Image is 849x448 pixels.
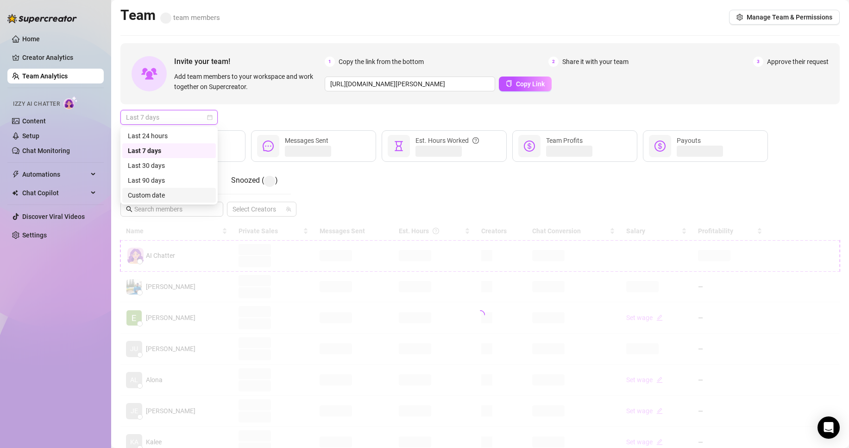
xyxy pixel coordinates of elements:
[472,135,479,146] span: question-circle
[506,80,512,87] span: copy
[63,96,78,109] img: AI Chatter
[22,213,85,220] a: Discover Viral Videos
[22,167,88,182] span: Automations
[415,135,479,146] div: Est. Hours Worked
[729,10,840,25] button: Manage Team & Permissions
[174,71,321,92] span: Add team members to your workspace and work together on Supercreator.
[548,57,559,67] span: 2
[231,176,278,185] span: Snoozed ( )
[128,190,210,200] div: Custom date
[128,146,210,156] div: Last 7 days
[120,6,220,24] h2: Team
[524,141,535,152] span: dollar-circle
[122,143,216,158] div: Last 7 days
[747,13,832,21] span: Manage Team & Permissions
[22,117,46,125] a: Content
[22,35,40,43] a: Home
[7,14,77,23] img: logo-BBDzfeDw.svg
[393,141,404,152] span: hourglass
[126,206,132,212] span: search
[546,137,583,144] span: Team Profits
[499,77,552,91] button: Copy Link
[12,190,18,196] img: Chat Copilot
[174,56,325,67] span: Invite your team!
[516,80,545,88] span: Copy Link
[122,128,216,143] div: Last 24 hours
[22,231,47,239] a: Settings
[12,171,19,178] span: thunderbolt
[207,115,213,120] span: calendar
[122,188,216,203] div: Custom date
[263,141,274,152] span: message
[285,137,328,144] span: Messages Sent
[22,132,39,140] a: Setup
[22,147,70,154] a: Chat Monitoring
[753,57,763,67] span: 3
[654,141,666,152] span: dollar-circle
[767,57,829,67] span: Approve their request
[286,206,291,212] span: team
[122,173,216,188] div: Last 90 days
[562,57,629,67] span: Share it with your team
[339,57,424,67] span: Copy the link from the bottom
[473,308,486,321] span: loading
[818,416,840,439] div: Open Intercom Messenger
[22,72,68,80] a: Team Analytics
[128,160,210,171] div: Last 30 days
[128,175,210,186] div: Last 90 days
[160,13,220,22] span: team members
[128,131,210,141] div: Last 24 hours
[134,204,210,214] input: Search members
[736,14,743,20] span: setting
[22,186,88,200] span: Chat Copilot
[677,137,701,144] span: Payouts
[325,57,335,67] span: 1
[22,50,96,65] a: Creator Analytics
[122,158,216,173] div: Last 30 days
[13,100,60,109] span: Izzy AI Chatter
[126,110,212,124] span: Last 7 days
